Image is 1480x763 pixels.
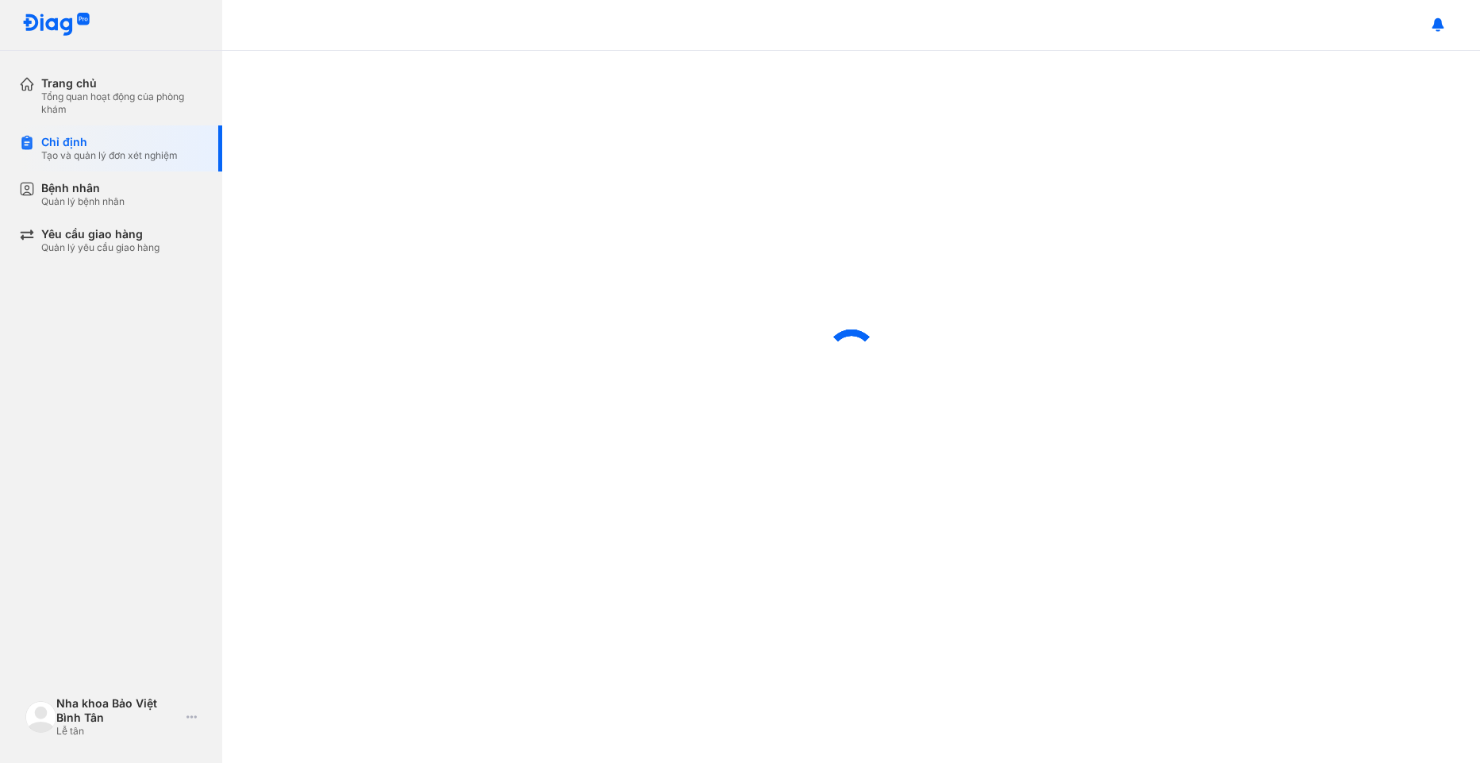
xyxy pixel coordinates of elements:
[41,227,160,241] div: Yêu cầu giao hàng
[22,13,90,37] img: logo
[56,696,180,725] div: Nha khoa Bảo Việt Bình Tân
[41,76,203,91] div: Trang chủ
[41,195,125,208] div: Quản lý bệnh nhân
[41,149,178,162] div: Tạo và quản lý đơn xét nghiệm
[41,91,203,116] div: Tổng quan hoạt động của phòng khám
[41,241,160,254] div: Quản lý yêu cầu giao hàng
[25,701,56,732] img: logo
[41,181,125,195] div: Bệnh nhân
[41,135,178,149] div: Chỉ định
[56,725,180,738] div: Lễ tân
